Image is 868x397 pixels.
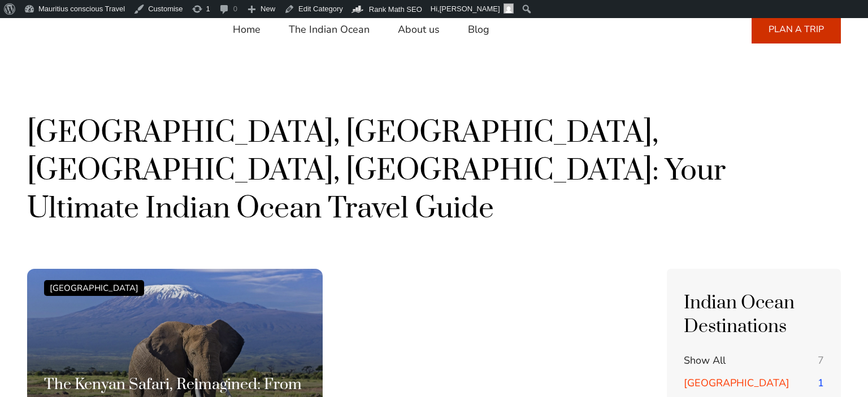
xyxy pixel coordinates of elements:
a: PLAN A TRIP [752,15,841,43]
div: [GEOGRAPHIC_DATA] [44,280,144,296]
h1: [GEOGRAPHIC_DATA], [GEOGRAPHIC_DATA], [GEOGRAPHIC_DATA], [GEOGRAPHIC_DATA]: Your Ultimate Indian ... [27,114,841,228]
span: [PERSON_NAME] [440,5,500,13]
a: [GEOGRAPHIC_DATA] 1 [684,376,824,390]
a: Blog [468,16,489,43]
span: 1 [818,376,824,390]
a: About us [398,16,440,43]
h4: Indian Ocean Destinations [684,291,824,339]
span: [GEOGRAPHIC_DATA] [684,376,789,390]
a: Show All 7 [684,354,824,368]
a: The Indian Ocean [289,16,370,43]
span: Show All [684,354,726,367]
span: Rank Math SEO [369,5,422,14]
a: Home [233,16,261,43]
span: 7 [818,354,824,368]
